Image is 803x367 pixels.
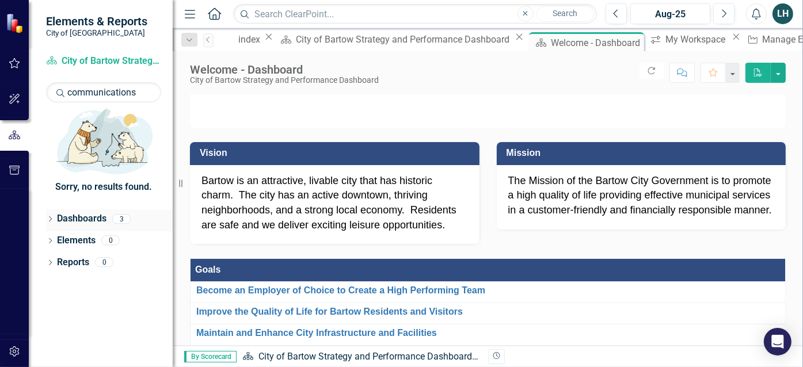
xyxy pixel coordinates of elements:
[233,4,596,24] input: Search ClearPoint...
[634,7,707,21] div: Aug-25
[553,9,577,18] span: Search
[196,328,779,338] a: Maintain and Enhance City Infrastructure and Facilities
[507,148,781,158] h3: Mission
[57,234,96,247] a: Elements
[196,285,779,296] a: Become an Employer of Choice to Create a High Performing Team
[665,32,729,47] div: My Workspace
[46,28,147,37] small: City of [GEOGRAPHIC_DATA]
[200,148,474,158] h3: Vision
[184,351,237,362] span: By Scorecard
[242,350,479,364] div: »
[101,236,120,246] div: 0
[57,256,89,269] a: Reports
[536,6,594,22] button: Search
[190,76,379,85] div: City of Bartow Strategy and Performance Dashboard
[190,63,379,76] div: Welcome - Dashboard
[551,36,641,50] div: Welcome - Dashboard
[196,307,779,317] a: Improve the Quality of Life for Bartow Residents and Visitors
[46,104,161,177] img: No results found
[46,14,147,28] span: Elements & Reports
[646,32,729,47] a: My Workspace
[55,181,152,194] div: Sorry, no results found.
[772,3,793,24] button: LH
[219,32,262,47] a: index
[508,174,775,218] p: The Mission of the Bartow City Government is to promote a high quality of life providing effectiv...
[95,258,113,267] div: 0
[46,82,161,102] input: Search Below...
[57,212,106,225] a: Dashboards
[201,174,468,233] p: Bartow is an attractive, livable city that has historic charm. The city has an active downtown, t...
[191,303,786,324] td: Double-Click to Edit Right Click for Context Menu
[764,328,791,355] div: Open Intercom Messenger
[112,214,131,224] div: 3
[630,3,711,24] button: Aug-25
[258,351,478,362] a: City of Bartow Strategy and Performance Dashboard
[276,32,512,47] a: City of Bartow Strategy and Performance Dashboard
[6,13,26,33] img: ClearPoint Strategy
[46,55,161,68] a: City of Bartow Strategy and Performance Dashboard
[238,32,262,47] div: index
[191,324,786,346] td: Double-Click to Edit Right Click for Context Menu
[191,282,786,303] td: Double-Click to Edit Right Click for Context Menu
[296,32,512,47] div: City of Bartow Strategy and Performance Dashboard
[191,346,786,367] td: Double-Click to Edit Right Click for Context Menu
